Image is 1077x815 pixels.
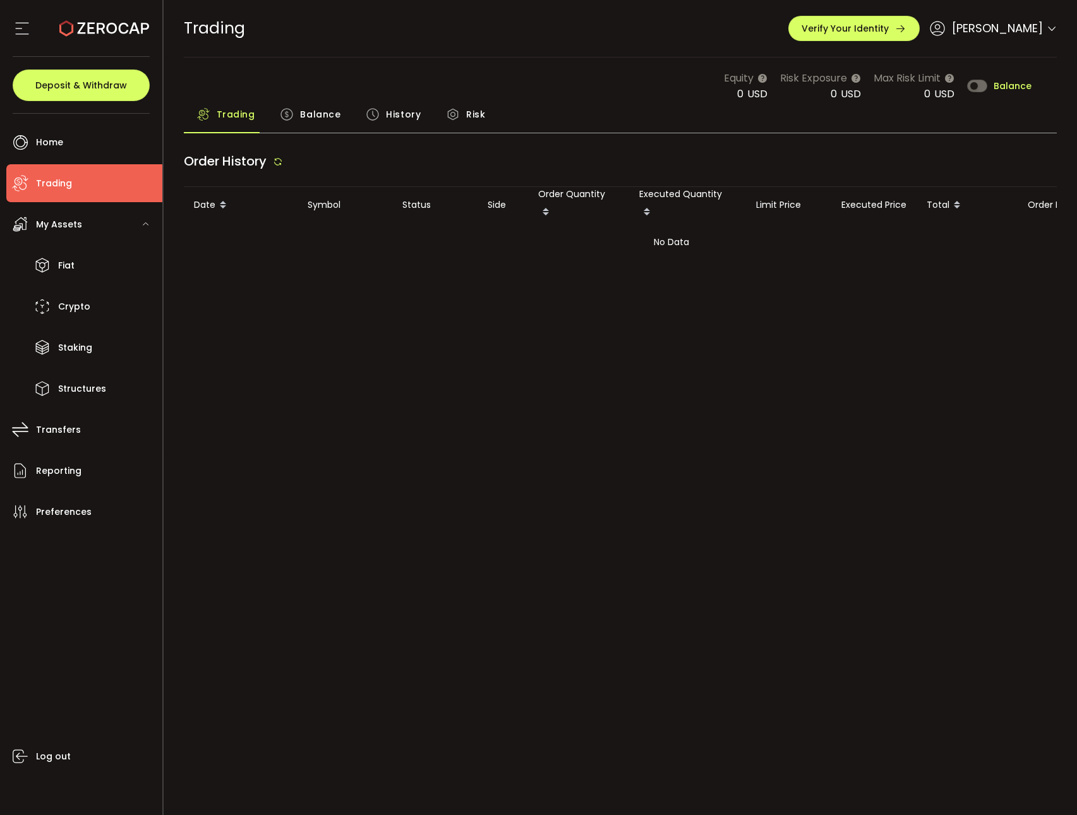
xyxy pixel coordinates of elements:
[924,87,930,101] span: 0
[780,70,847,86] span: Risk Exposure
[917,195,1018,216] div: Total
[724,70,754,86] span: Equity
[184,152,267,170] span: Order History
[874,70,941,86] span: Max Risk Limit
[466,102,485,127] span: Risk
[478,198,528,212] div: Side
[36,747,71,766] span: Log out
[386,102,421,127] span: History
[36,174,72,193] span: Trading
[298,198,392,212] div: Symbol
[58,339,92,357] span: Staking
[934,87,954,101] span: USD
[36,462,81,480] span: Reporting
[831,87,837,101] span: 0
[737,87,743,101] span: 0
[528,187,629,223] div: Order Quantity
[35,81,127,90] span: Deposit & Withdraw
[392,198,478,212] div: Status
[747,87,767,101] span: USD
[831,198,917,212] div: Executed Price
[13,69,150,101] button: Deposit & Withdraw
[746,198,831,212] div: Limit Price
[184,195,298,216] div: Date
[36,421,81,439] span: Transfers
[58,257,75,275] span: Fiat
[788,16,920,41] button: Verify Your Identity
[36,503,92,521] span: Preferences
[58,380,106,398] span: Structures
[184,17,245,39] span: Trading
[952,20,1043,37] span: [PERSON_NAME]
[300,102,340,127] span: Balance
[629,187,746,223] div: Executed Quantity
[58,298,90,316] span: Crypto
[994,81,1032,90] span: Balance
[217,102,255,127] span: Trading
[802,24,889,33] span: Verify Your Identity
[841,87,861,101] span: USD
[36,133,63,152] span: Home
[36,215,82,234] span: My Assets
